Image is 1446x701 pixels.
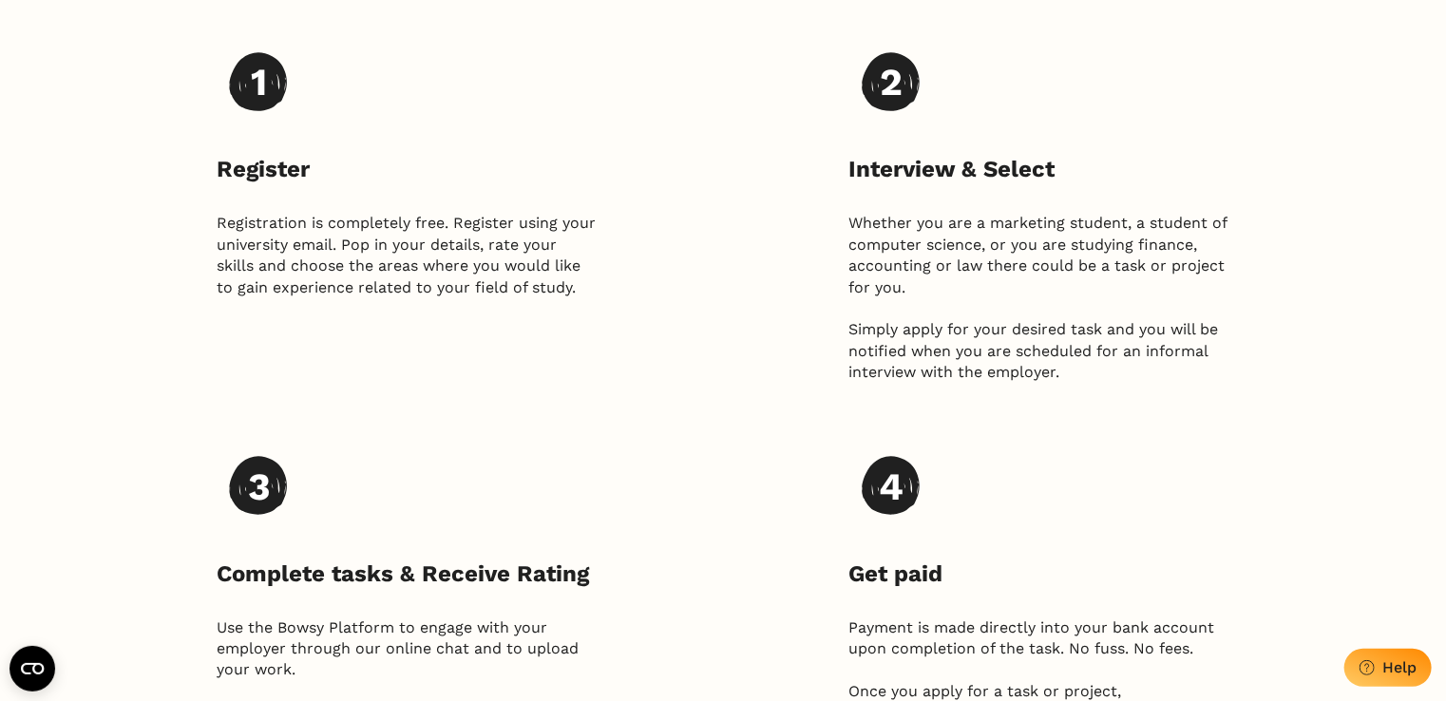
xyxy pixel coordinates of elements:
[849,319,1229,383] p: Simply apply for your desired task and you will be notified when you are scheduled for an informa...
[880,60,902,105] h2: 2
[248,464,270,510] h2: 3
[217,156,310,182] h3: Register
[849,213,1229,298] p: Whether you are a marketing student, a student of computer science, or you are studying finance, ...
[879,464,903,510] h2: 4
[217,617,597,681] p: Use the Bowsy Platform to engage with your employer through our online chat and to upload your work.
[849,42,933,124] img: svg%3e
[1344,649,1432,687] button: Help
[849,617,1229,660] p: Payment is made directly into your bank account upon completion of the task. No fuss. No fees.
[849,156,1056,182] h3: Interview & Select
[10,646,55,692] button: Open CMP widget
[849,560,943,587] h3: Get paid
[217,213,597,298] p: Registration is completely free. Register using your university email. Pop in your details, rate ...
[1382,658,1417,676] div: Help
[217,560,589,587] h3: Complete tasks & Receive Rating
[251,60,266,105] h2: 1
[849,445,933,528] img: svg%3e
[217,42,300,124] img: svg%3e
[217,445,300,528] img: svg%3e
